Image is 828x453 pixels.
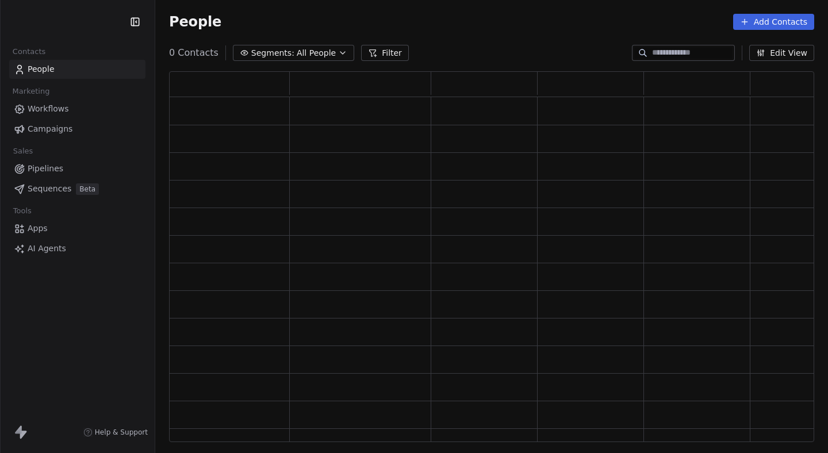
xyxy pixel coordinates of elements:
span: Pipelines [28,163,63,175]
span: Tools [8,202,36,220]
button: Edit View [749,45,814,61]
span: Campaigns [28,123,72,135]
button: Filter [361,45,409,61]
span: Help & Support [95,428,148,437]
span: 0 Contacts [169,46,218,60]
a: Pipelines [9,159,145,178]
a: AI Agents [9,239,145,258]
span: Beta [76,183,99,195]
span: Apps [28,222,48,235]
span: AI Agents [28,243,66,255]
span: People [169,13,221,30]
span: Sales [8,143,38,160]
a: People [9,60,145,79]
span: Sequences [28,183,71,195]
span: Marketing [7,83,55,100]
span: People [28,63,55,75]
a: Apps [9,219,145,238]
span: All People [297,47,336,59]
a: SequencesBeta [9,179,145,198]
a: Workflows [9,99,145,118]
a: Help & Support [83,428,148,437]
span: Workflows [28,103,69,115]
a: Campaigns [9,120,145,139]
button: Add Contacts [733,14,814,30]
span: Contacts [7,43,51,60]
span: Segments: [251,47,294,59]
